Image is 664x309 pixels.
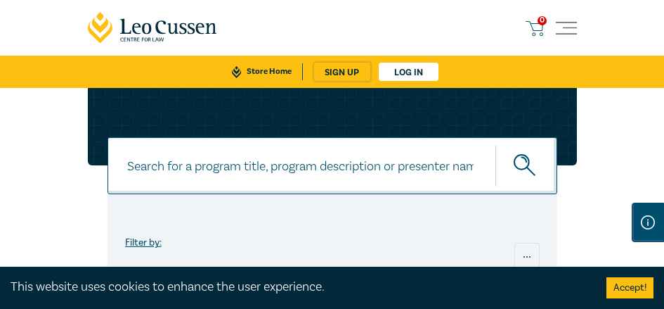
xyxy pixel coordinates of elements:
[606,277,653,298] button: Accept cookies
[125,237,162,248] label: Filter by:
[11,278,585,296] div: This website uses cookies to enhance the user experience.
[379,63,438,81] a: Log in
[108,137,557,194] input: Search for a program title, program description or presenter name
[556,18,577,39] button: Toggle navigation
[314,63,370,81] a: sign up
[641,215,655,229] img: Information Icon
[514,243,540,270] div: ...
[221,63,302,80] a: Store Home
[538,16,547,25] span: 0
